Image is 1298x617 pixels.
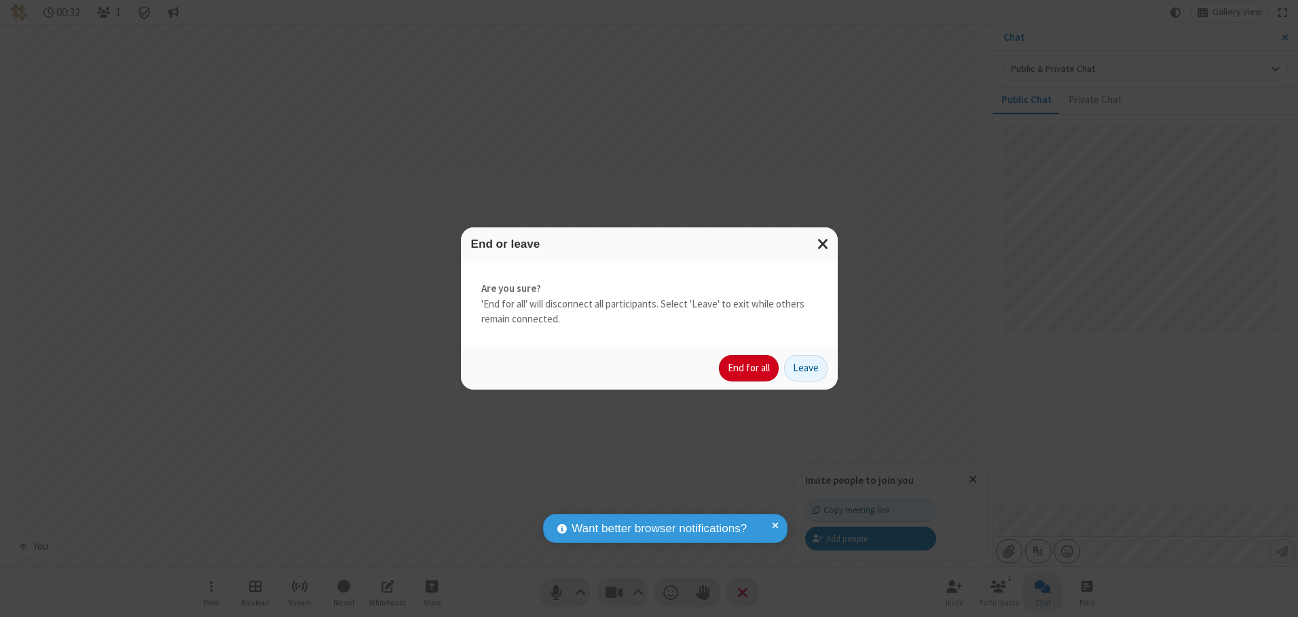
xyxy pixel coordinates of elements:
strong: Are you sure? [481,281,817,297]
h3: End or leave [471,238,828,250]
div: 'End for all' will disconnect all participants. Select 'Leave' to exit while others remain connec... [461,261,838,348]
button: Leave [784,355,828,382]
button: Close modal [809,227,838,261]
span: Want better browser notifications? [572,520,747,538]
button: End for all [719,355,779,382]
